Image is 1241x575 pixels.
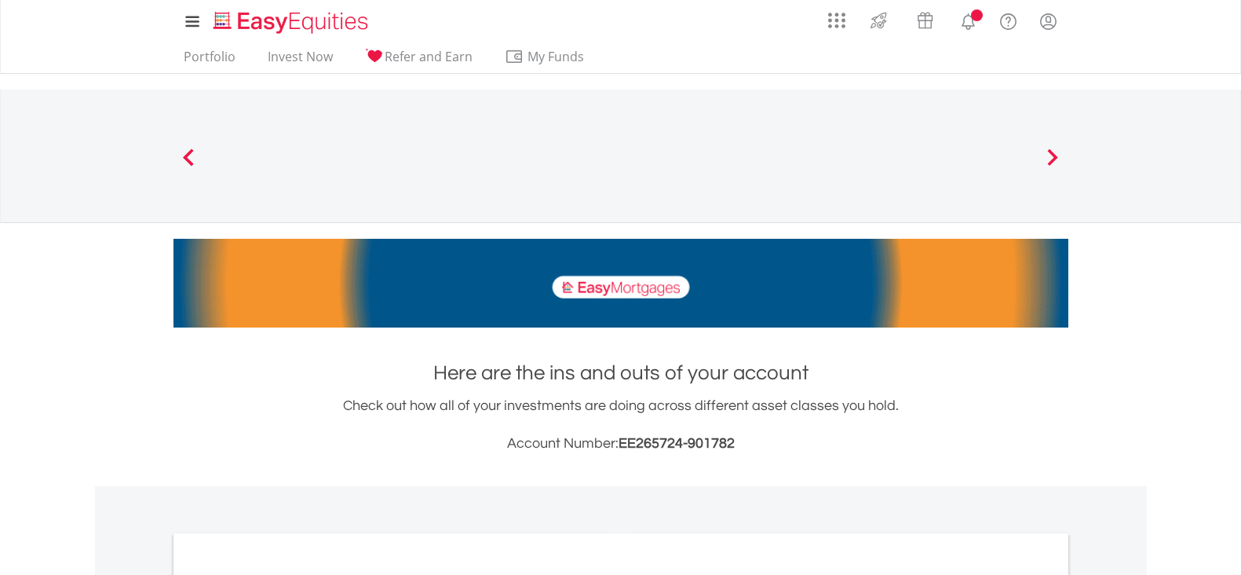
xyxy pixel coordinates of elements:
span: Refer and Earn [385,48,473,65]
a: Vouchers [902,4,948,33]
h1: Here are the ins and outs of your account [173,359,1068,387]
h3: Account Number: [173,433,1068,455]
a: AppsGrid [818,4,856,29]
a: FAQ's and Support [988,4,1028,35]
span: My Funds [505,46,608,67]
img: vouchers-v2.svg [912,8,938,33]
a: Invest Now [261,49,339,73]
img: EasyEquities_Logo.png [210,9,374,35]
img: thrive-v2.svg [866,8,892,33]
a: My Profile [1028,4,1068,38]
div: Check out how all of your investments are doing across different asset classes you hold. [173,395,1068,455]
img: grid-menu-icon.svg [828,12,845,29]
a: Notifications [948,4,988,35]
img: EasyMortage Promotion Banner [173,239,1068,328]
span: EE265724-901782 [619,436,735,451]
a: Home page [207,4,374,35]
a: Portfolio [177,49,242,73]
a: Refer and Earn [359,49,479,73]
